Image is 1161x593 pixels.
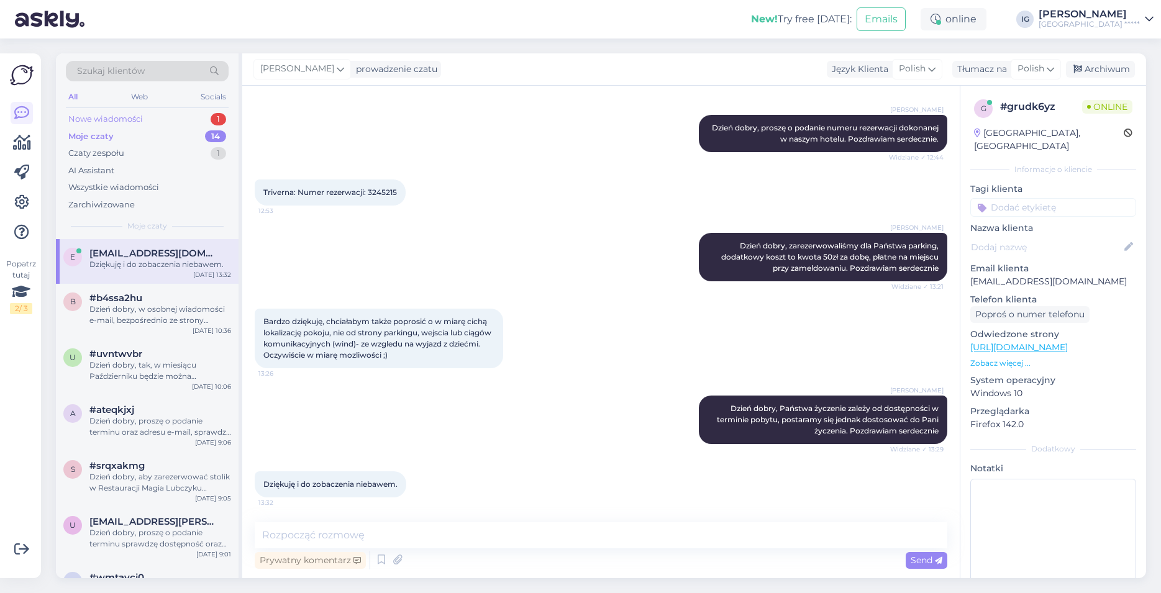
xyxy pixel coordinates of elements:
div: Dzień dobry, tak, w miesiącu Październiku będzie można wypożyczyć rowery. Pozdrawiam serdecznie. [89,360,231,382]
span: #ateqkjxj [89,404,134,415]
p: Windows 10 [970,387,1136,400]
div: [DATE] 9:05 [195,494,231,503]
div: AI Assistant [68,165,114,177]
span: [PERSON_NAME] [890,223,944,232]
p: Tagi klienta [970,183,1136,196]
span: Widziane ✓ 13:29 [890,445,944,454]
span: b [70,297,76,306]
div: # grudk6yz [1000,99,1082,114]
div: Prywatny komentarz [255,552,366,569]
div: Web [129,89,150,105]
div: IG [1016,11,1034,28]
img: Askly Logo [10,63,34,87]
div: Dodatkowy [970,443,1136,455]
span: [PERSON_NAME] [890,105,944,114]
span: #uvntwvbr [89,348,142,360]
span: Dzień dobry, Państwa życzenie zależy od dostępności w terminie pobytu, postaramy się jednak dosto... [717,404,940,435]
div: Dzień dobry, aby zarezerwować stolik w Restauracji Magia Lubczyku prosimy o kontakt bezpośrednio ... [89,471,231,494]
div: 1 [211,147,226,160]
span: Dzień dobry, zarezerwowaliśmy dla Państwa parking, dodatkowy koszt to kwota 50zł za dobę, płatne ... [721,241,940,273]
p: Firefox 142.0 [970,418,1136,431]
p: [EMAIL_ADDRESS][DOMAIN_NAME] [970,275,1136,288]
div: [GEOGRAPHIC_DATA], [GEOGRAPHIC_DATA] [974,127,1124,153]
div: [DATE] 10:06 [192,382,231,391]
p: Notatki [970,462,1136,475]
span: Triverna: Numer rezerwacji: 3245215 [263,188,397,197]
span: u [70,520,76,530]
span: u [70,353,76,362]
p: Odwiedzone strony [970,328,1136,341]
span: uwe.tschinkel@gmail.com [89,516,219,527]
span: Dzień dobry, proszę o podanie numeru rezerwacji dokonanej w naszym hotelu. Pozdrawiam serdecznie. [712,123,940,143]
span: [PERSON_NAME] [890,386,944,395]
input: Dodać etykietę [970,198,1136,217]
span: #b4ssa2hu [89,292,142,304]
div: [DATE] 9:06 [195,438,231,447]
span: s [71,464,75,474]
a: [PERSON_NAME][GEOGRAPHIC_DATA] ***** [1039,9,1154,29]
span: #wmtaycj0 [89,572,144,583]
div: [DATE] 13:32 [193,270,231,279]
div: 1 [211,113,226,125]
span: Send [911,555,942,566]
div: [PERSON_NAME] [1039,9,1140,19]
span: Widziane ✓ 13:21 [891,282,944,291]
p: Zobacz więcej ... [970,358,1136,369]
b: New! [751,13,778,25]
span: #srqxakmg [89,460,145,471]
span: emi.smul@gmail.com [89,248,219,259]
span: Bardzo dziękuję, chciałabym także poprosić o w miarę cichą lokalizację pokoju, nie od strony park... [263,317,493,360]
span: 12:53 [258,206,305,215]
span: Dziękuję i do zobaczenia niebawem. [263,479,398,489]
div: Archiwum [1066,61,1135,78]
span: Polish [899,62,926,76]
div: Socials [198,89,229,105]
div: Zarchiwizowane [68,199,135,211]
div: online [921,8,986,30]
div: prowadzenie czatu [351,63,437,76]
div: Informacje o kliencie [970,164,1136,175]
span: 13:32 [258,498,305,507]
span: e [70,252,75,261]
p: System operacyjny [970,374,1136,387]
div: 14 [205,130,226,143]
div: Poproś o numer telefonu [970,306,1090,323]
div: Tłumacz na [952,63,1007,76]
span: Polish [1018,62,1044,76]
span: Widziane ✓ 12:44 [889,153,944,162]
div: Dzień dobry, proszę o podanie terminu oraz adresu e-mail, sprawdzę dostępność oraz prześlę Państw... [89,415,231,438]
div: Czaty zespołu [68,147,124,160]
span: Szukaj klientów [77,65,145,78]
div: Nowe wiadomości [68,113,143,125]
div: [DATE] 10:36 [193,326,231,335]
div: [DATE] 9:01 [196,550,231,559]
span: 13:26 [258,369,305,378]
span: Moje czaty [127,220,167,232]
div: 2 / 3 [10,303,32,314]
span: Online [1082,100,1132,114]
div: Dziękuję i do zobaczenia niebawem. [89,259,231,270]
span: g [981,104,986,113]
div: All [66,89,80,105]
input: Dodaj nazwę [971,240,1122,254]
div: Dzień dobry, proszę o podanie terminu sprawdzę dostępność oraz prześlę Państwu ofertę. Pozdrawiam... [89,527,231,550]
span: [PERSON_NAME] [260,62,334,76]
button: Emails [857,7,906,31]
div: Język Klienta [827,63,888,76]
div: Popatrz tutaj [10,258,32,314]
p: Email klienta [970,262,1136,275]
p: Przeglądarka [970,405,1136,418]
div: Dzień dobry, w osobnej wiadomości e-mail, bezpośrednio ze strony [GEOGRAPHIC_DATA]***** wysłałam ... [89,304,231,326]
p: Telefon klienta [970,293,1136,306]
div: Try free [DATE]: [751,12,852,27]
a: [URL][DOMAIN_NAME] [970,342,1068,353]
p: Nazwa klienta [970,222,1136,235]
div: Wszystkie wiadomości [68,181,159,194]
span: a [70,409,76,418]
span: w [69,576,77,586]
div: Moje czaty [68,130,114,143]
